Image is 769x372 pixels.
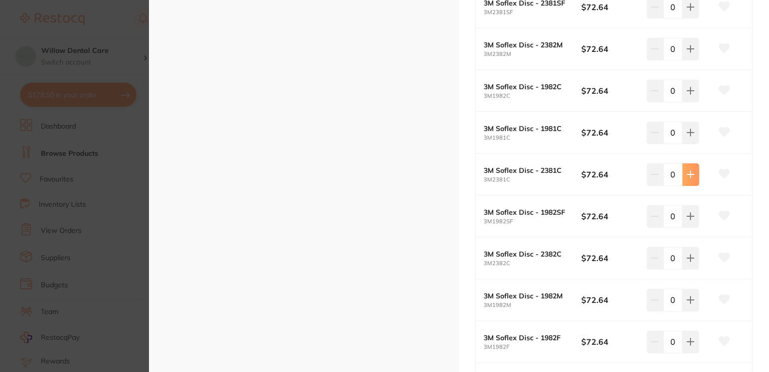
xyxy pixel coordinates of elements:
[484,292,572,300] b: 3M Soflex Disc - 1982M
[484,344,581,350] small: 3M1982F
[581,294,640,305] b: $72.64
[484,51,581,57] small: 3M2382M
[484,93,581,99] small: 3M1982C
[581,169,640,180] b: $72.64
[581,85,640,96] b: $72.64
[484,83,572,91] b: 3M Soflex Disc - 1982C
[484,250,572,258] b: 3M Soflex Disc - 2382C
[581,2,640,13] b: $72.64
[484,218,581,225] small: 3M1982SF
[484,176,581,183] small: 3M2381C
[484,125,572,133] b: 3M Soflex Disc - 1981C
[484,334,572,342] b: 3M Soflex Disc - 1982F
[484,208,572,216] b: 3M Soflex Disc - 1982SF
[484,166,572,174] b: 3M Soflex Disc - 2381C
[581,43,640,54] b: $72.64
[484,302,581,308] small: 3M1982M
[484,135,581,141] small: 3M1981C
[484,9,581,16] small: 3M2381SF
[581,253,640,264] b: $72.64
[484,41,572,49] b: 3M Soflex Disc - 2382M
[581,211,640,222] b: $72.64
[581,127,640,138] b: $72.64
[581,336,640,347] b: $72.64
[484,260,581,267] small: 3M2382C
